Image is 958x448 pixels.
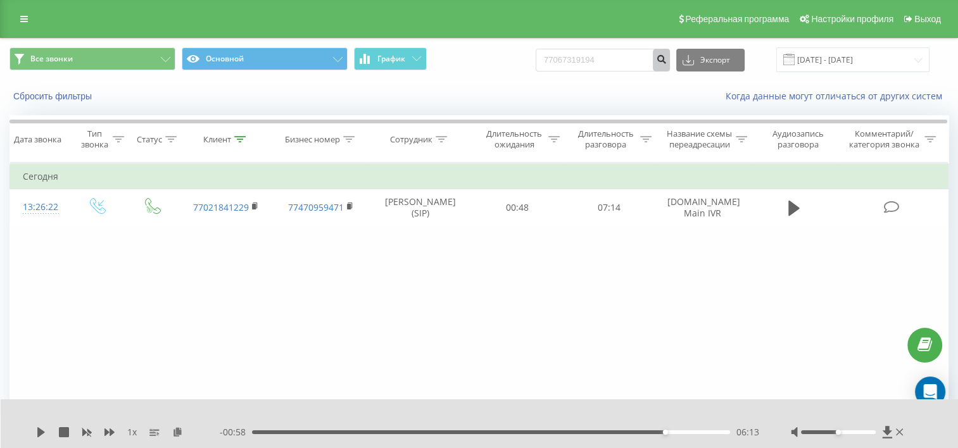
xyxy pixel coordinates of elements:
[914,14,941,24] span: Выход
[369,189,472,226] td: [PERSON_NAME] (SIP)
[811,14,893,24] span: Настройки профиля
[655,189,750,226] td: [DOMAIN_NAME] Main IVR
[285,134,340,145] div: Бизнес номер
[666,128,733,150] div: Название схемы переадресации
[10,164,949,189] td: Сегодня
[182,47,348,70] button: Основной
[127,426,137,439] span: 1 x
[9,47,175,70] button: Все звонки
[685,14,789,24] span: Реферальная программа
[563,189,655,226] td: 07:14
[676,49,745,72] button: Экспорт
[30,54,73,64] span: Все звонки
[574,128,637,150] div: Длительность разговора
[726,90,949,102] a: Когда данные могут отличаться от других систем
[193,201,249,213] a: 77021841229
[354,47,427,70] button: График
[836,430,841,435] div: Accessibility label
[220,426,252,439] span: - 00:58
[736,426,759,439] span: 06:13
[9,90,98,102] button: Сбросить фильтры
[847,128,921,150] div: Комментарий/категория звонка
[137,134,162,145] div: Статус
[80,128,110,150] div: Тип звонка
[288,201,344,213] a: 77470959471
[915,376,945,407] div: Open Intercom Messenger
[536,49,670,72] input: Поиск по номеру
[203,134,231,145] div: Клиент
[23,195,56,220] div: 13:26:22
[390,134,432,145] div: Сотрудник
[483,128,546,150] div: Длительность ожидания
[762,128,835,150] div: Аудиозапись разговора
[14,134,61,145] div: Дата звонка
[472,189,564,226] td: 00:48
[377,54,405,63] span: График
[663,430,668,435] div: Accessibility label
